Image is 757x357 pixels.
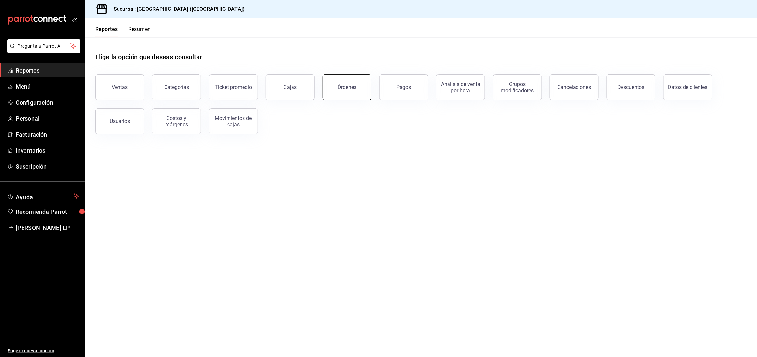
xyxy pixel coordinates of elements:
[16,146,79,155] span: Inventarios
[436,74,485,100] button: Análisis de venta por hora
[108,5,244,13] h3: Sucursal: [GEOGRAPHIC_DATA] ([GEOGRAPHIC_DATA])
[128,26,151,37] button: Resumen
[266,74,315,100] a: Cajas
[16,66,79,75] span: Reportes
[497,81,538,93] div: Grupos modificadores
[440,81,481,93] div: Análisis de venta por hora
[663,74,712,100] button: Datos de clientes
[112,84,128,90] div: Ventas
[16,223,79,232] span: [PERSON_NAME] LP
[550,74,599,100] button: Cancelaciones
[95,74,144,100] button: Ventas
[18,43,70,50] span: Pregunta a Parrot AI
[16,207,79,216] span: Recomienda Parrot
[156,115,197,127] div: Costos y márgenes
[215,84,252,90] div: Ticket promedio
[607,74,655,100] button: Descuentos
[397,84,411,90] div: Pagos
[379,74,428,100] button: Pagos
[110,118,130,124] div: Usuarios
[5,47,80,54] a: Pregunta a Parrot AI
[213,115,254,127] div: Movimientos de cajas
[72,17,77,22] button: open_drawer_menu
[8,348,79,354] span: Sugerir nueva función
[164,84,189,90] div: Categorías
[16,114,79,123] span: Personal
[618,84,645,90] div: Descuentos
[16,192,71,200] span: Ayuda
[493,74,542,100] button: Grupos modificadores
[16,82,79,91] span: Menú
[95,26,151,37] div: navigation tabs
[209,108,258,134] button: Movimientos de cajas
[16,98,79,107] span: Configuración
[668,84,708,90] div: Datos de clientes
[95,108,144,134] button: Usuarios
[209,74,258,100] button: Ticket promedio
[16,162,79,171] span: Suscripción
[95,26,118,37] button: Reportes
[152,74,201,100] button: Categorías
[7,39,80,53] button: Pregunta a Parrot AI
[558,84,591,90] div: Cancelaciones
[152,108,201,134] button: Costos y márgenes
[338,84,356,90] div: Órdenes
[16,130,79,139] span: Facturación
[284,83,297,91] div: Cajas
[95,52,202,62] h1: Elige la opción que deseas consultar
[323,74,371,100] button: Órdenes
